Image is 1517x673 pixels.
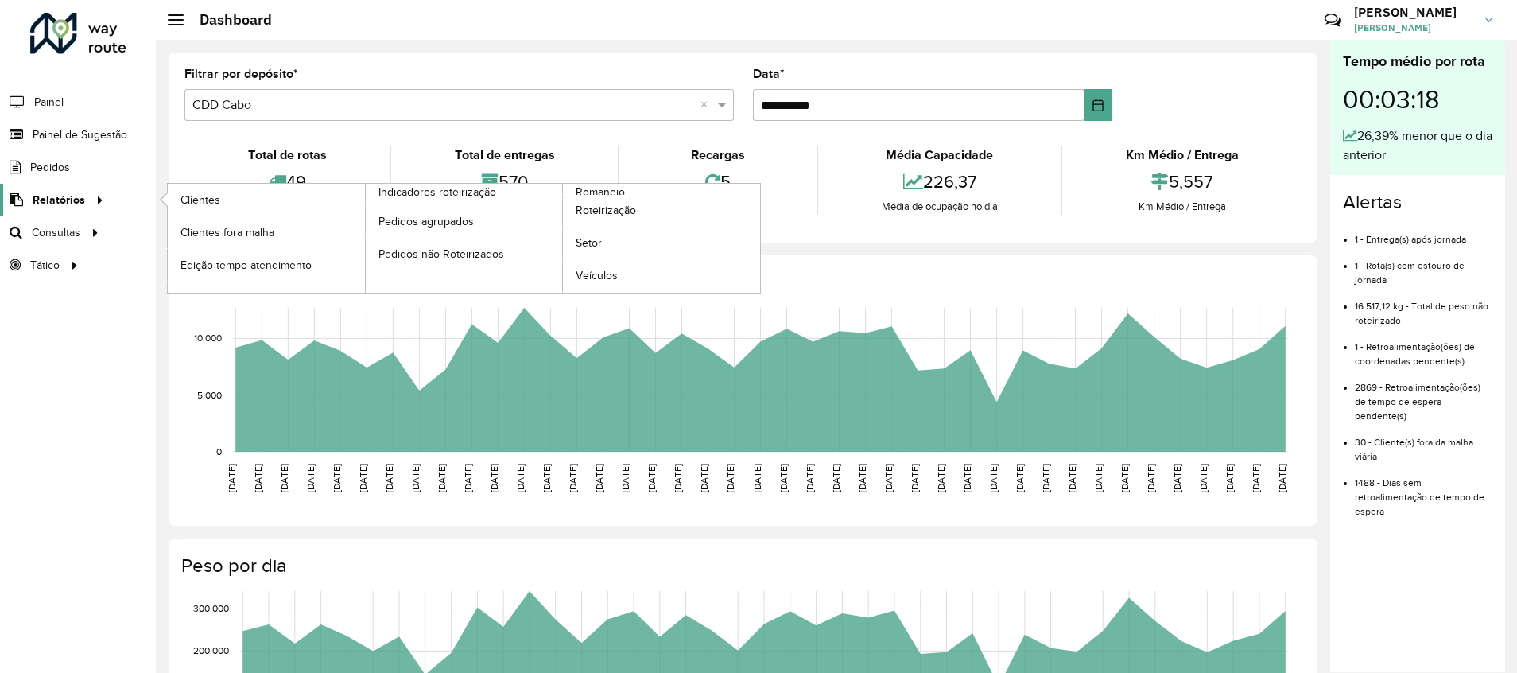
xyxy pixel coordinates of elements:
[620,464,630,492] text: [DATE]
[279,464,289,492] text: [DATE]
[1343,126,1492,165] div: 26,39% menor que o dia anterior
[1224,464,1235,492] text: [DATE]
[168,184,365,216] a: Clientes
[646,464,657,492] text: [DATE]
[193,645,229,655] text: 200,000
[1355,287,1492,328] li: 16.517,12 kg - Total de peso não roteirizado
[563,228,760,259] a: Setor
[1066,146,1298,165] div: Km Médio / Entrega
[30,159,70,176] span: Pedidos
[395,165,614,199] div: 570
[910,464,920,492] text: [DATE]
[1119,464,1130,492] text: [DATE]
[576,202,636,219] span: Roteirização
[180,257,312,274] span: Edição tempo atendimento
[576,235,602,251] span: Setor
[541,464,552,492] text: [DATE]
[962,464,972,492] text: [DATE]
[778,464,789,492] text: [DATE]
[700,95,714,115] span: Clear all
[515,464,526,492] text: [DATE]
[227,464,237,492] text: [DATE]
[194,333,222,344] text: 10,000
[181,554,1302,578] h4: Peso por dia
[988,464,999,492] text: [DATE]
[253,464,263,492] text: [DATE]
[378,246,504,263] span: Pedidos não Roteirizados
[168,249,365,281] a: Edição tempo atendimento
[1198,464,1209,492] text: [DATE]
[594,464,604,492] text: [DATE]
[936,464,946,492] text: [DATE]
[857,464,867,492] text: [DATE]
[1015,464,1025,492] text: [DATE]
[188,146,386,165] div: Total de rotas
[332,464,342,492] text: [DATE]
[822,146,1057,165] div: Média Capacidade
[1041,464,1051,492] text: [DATE]
[378,213,474,230] span: Pedidos agrupados
[395,146,614,165] div: Total de entregas
[752,464,762,492] text: [DATE]
[366,238,563,270] a: Pedidos não Roteirizados
[463,464,473,492] text: [DATE]
[1355,220,1492,247] li: 1 - Entrega(s) após jornada
[366,205,563,237] a: Pedidos agrupados
[1355,368,1492,423] li: 2869 - Retroalimentação(ões) de tempo de espera pendente(s)
[623,165,813,199] div: 5
[33,192,85,208] span: Relatórios
[1355,464,1492,519] li: 1488 - Dias sem retroalimentação de tempo de espera
[1355,328,1492,368] li: 1 - Retroalimentação(ões) de coordenadas pendente(s)
[184,11,272,29] h2: Dashboard
[576,184,625,200] span: Romaneio
[358,464,368,492] text: [DATE]
[180,224,274,241] span: Clientes fora malha
[1084,89,1112,121] button: Choose Date
[1343,191,1492,214] h4: Alertas
[753,64,785,84] label: Data
[883,464,894,492] text: [DATE]
[378,184,496,200] span: Indicadores roteirização
[193,604,229,614] text: 300,000
[563,195,760,227] a: Roteirização
[576,267,618,284] span: Veículos
[822,165,1057,199] div: 226,37
[1277,464,1287,492] text: [DATE]
[1067,464,1077,492] text: [DATE]
[436,464,447,492] text: [DATE]
[623,146,813,165] div: Recargas
[384,464,394,492] text: [DATE]
[673,464,683,492] text: [DATE]
[168,184,563,293] a: Indicadores roteirização
[1343,72,1492,126] div: 00:03:18
[489,464,499,492] text: [DATE]
[1354,21,1473,35] span: [PERSON_NAME]
[168,216,365,248] a: Clientes fora malha
[805,464,815,492] text: [DATE]
[188,165,386,199] div: 49
[1146,464,1156,492] text: [DATE]
[33,126,127,143] span: Painel de Sugestão
[34,94,64,111] span: Painel
[1251,464,1261,492] text: [DATE]
[305,464,316,492] text: [DATE]
[1355,247,1492,287] li: 1 - Rota(s) com estouro de jornada
[1354,5,1473,20] h3: [PERSON_NAME]
[725,464,735,492] text: [DATE]
[1343,51,1492,72] div: Tempo médio por rota
[699,464,709,492] text: [DATE]
[180,192,220,208] span: Clientes
[216,446,222,457] text: 0
[197,390,222,400] text: 5,000
[831,464,841,492] text: [DATE]
[568,464,578,492] text: [DATE]
[563,260,760,292] a: Veículos
[366,184,761,293] a: Romaneio
[184,64,298,84] label: Filtrar por depósito
[30,257,60,274] span: Tático
[822,199,1057,215] div: Média de ocupação no dia
[1172,464,1182,492] text: [DATE]
[1066,199,1298,215] div: Km Médio / Entrega
[410,464,421,492] text: [DATE]
[32,224,80,241] span: Consultas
